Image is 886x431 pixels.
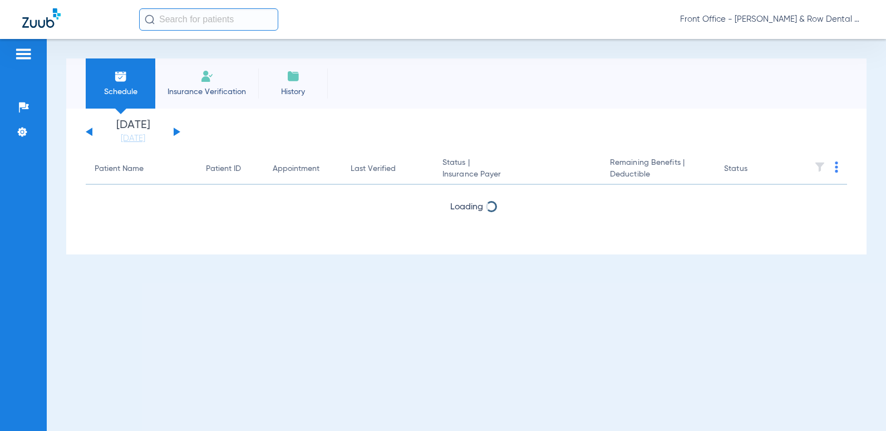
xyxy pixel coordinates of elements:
img: Zuub Logo [22,8,61,28]
div: Appointment [273,163,319,175]
span: Insurance Payer [442,169,592,180]
a: [DATE] [100,133,166,144]
span: History [267,86,319,97]
div: Patient ID [206,163,255,175]
li: [DATE] [100,120,166,144]
span: Deductible [610,169,706,180]
div: Patient Name [95,163,188,175]
img: filter.svg [814,161,825,173]
img: group-dot-blue.svg [835,161,838,173]
th: Status | [434,154,601,185]
th: Status [715,154,790,185]
span: Schedule [94,86,147,97]
div: Last Verified [351,163,425,175]
input: Search for patients [139,8,278,31]
div: Appointment [273,163,333,175]
img: Schedule [114,70,127,83]
img: Manual Insurance Verification [200,70,214,83]
th: Remaining Benefits | [601,154,715,185]
span: Front Office - [PERSON_NAME] & Row Dental Group [680,14,864,25]
img: Search Icon [145,14,155,25]
div: Last Verified [351,163,396,175]
div: Patient ID [206,163,241,175]
span: Loading [450,203,483,212]
img: History [287,70,300,83]
img: hamburger-icon [14,47,32,61]
div: Patient Name [95,163,144,175]
span: Insurance Verification [164,86,250,97]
